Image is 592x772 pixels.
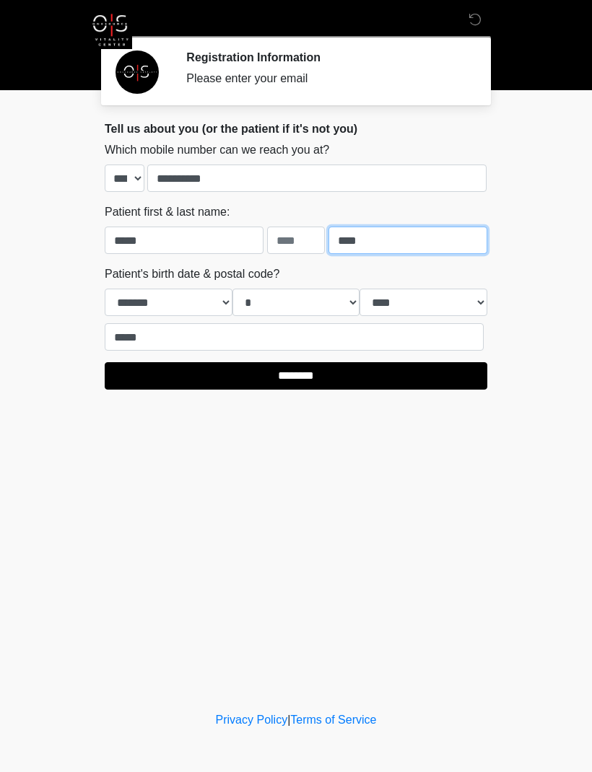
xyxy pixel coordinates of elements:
[105,122,487,136] h2: Tell us about you (or the patient if it's not you)
[290,714,376,726] a: Terms of Service
[105,266,279,283] label: Patient's birth date & postal code?
[105,203,230,221] label: Patient first & last name:
[186,70,466,87] div: Please enter your email
[105,141,329,159] label: Which mobile number can we reach you at?
[90,11,132,49] img: OneSource Vitality Logo
[287,714,290,726] a: |
[216,714,288,726] a: Privacy Policy
[116,51,159,94] img: Agent Avatar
